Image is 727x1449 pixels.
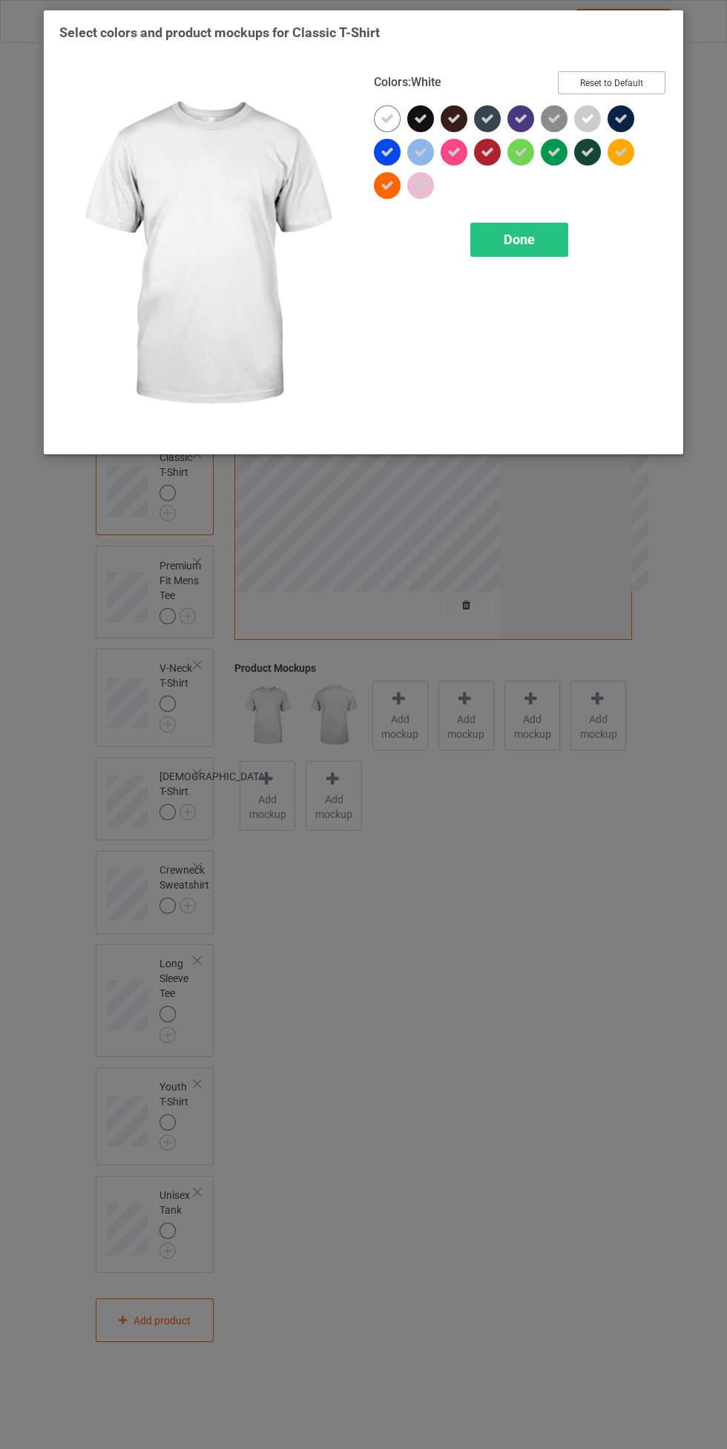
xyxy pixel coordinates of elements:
[59,24,380,40] span: Select colors and product mockups for Classic T-Shirt
[374,75,441,91] h4: :
[541,105,568,132] img: heather_texture.png
[558,71,665,94] button: Reset to Default
[504,232,535,247] span: Done
[411,75,441,89] span: White
[59,71,353,439] img: regular.jpg
[374,75,408,89] span: Colors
